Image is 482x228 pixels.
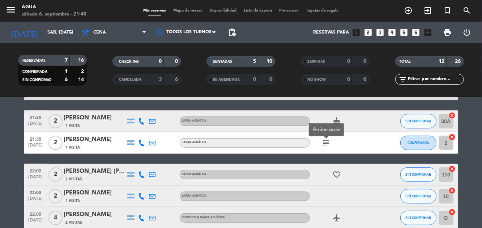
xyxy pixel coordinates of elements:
button: SIN CONFIRMAR [400,114,436,128]
span: 22:00 [27,210,45,218]
div: [PERSON_NAME] [64,135,125,144]
span: BARRA ACUÁTICA [182,141,207,144]
i: exit_to_app [423,6,432,15]
span: CHECK INS [119,60,139,63]
div: LOG OUT [457,22,477,43]
button: menu [5,4,16,18]
span: Reservas para [313,30,349,35]
i: cake [333,117,341,126]
i: [DATE] [5,25,44,40]
strong: 6 [175,77,179,82]
i: looks_two [363,28,373,37]
strong: 7 [65,58,68,63]
span: BOXES CON BARRA ACUÁTICA [182,216,225,219]
span: [DATE] [27,196,45,205]
div: [PERSON_NAME] [64,113,125,123]
strong: 5 [253,59,256,64]
i: looks_3 [375,28,385,37]
span: 2 [48,167,63,182]
i: cancel [449,165,456,172]
span: 2 [48,189,63,203]
span: 2 Visitas [66,220,82,225]
i: add_box [423,28,432,37]
span: NO SHOW [307,78,326,82]
span: CONFIRMADA [22,70,47,74]
div: [PERSON_NAME] [64,210,125,219]
i: cancel [449,187,456,194]
strong: 0 [347,77,350,82]
strong: 6 [65,77,68,82]
button: SIN CONFIRMAR [400,189,436,203]
div: sábado 6. septiembre - 21:40 [22,11,86,18]
span: CONFIRMADA [408,141,429,145]
span: Mapa de mesas [170,9,206,13]
span: 22:00 [27,166,45,175]
i: filter_list [399,75,408,84]
strong: 26 [455,59,462,64]
span: 22:00 [27,188,45,196]
i: subject [322,139,330,147]
span: SIN CONFIRMAR [22,78,51,82]
span: TOTAL [400,60,411,63]
strong: 10 [266,59,274,64]
span: Disponibilidad [206,9,240,13]
input: Filtrar por nombre... [408,75,464,83]
span: 2 Visitas [66,176,82,182]
span: SERVIDAS [307,60,325,63]
div: [PERSON_NAME] [64,188,125,198]
span: [DATE] [27,218,45,226]
span: 1 Visita [66,123,80,129]
strong: 0 [253,77,256,82]
span: SIN CONFIRMAR [405,216,431,220]
i: airplanemode_active [333,214,341,222]
span: [DATE] [27,121,45,130]
span: 2 [48,136,63,150]
i: turned_in_not [443,6,452,15]
i: add_circle_outline [404,6,413,15]
strong: 0 [347,59,350,64]
i: looks_4 [387,28,397,37]
i: cancel [449,209,456,216]
i: looks_6 [411,28,421,37]
span: CANCELADA [119,78,141,82]
span: Pre-acceso [276,9,302,13]
span: pending_actions [228,28,236,37]
strong: 0 [364,77,368,82]
strong: 2 [81,69,85,74]
strong: 0 [269,77,274,82]
button: SIN CONFIRMAR [400,167,436,182]
div: Aniversario [312,126,340,133]
i: cancel [449,112,456,119]
span: SIN CONFIRMAR [405,119,431,123]
span: 21:30 [27,113,45,121]
span: SIN CONFIRMAR [405,172,431,176]
i: cancel [449,133,456,141]
span: [DATE] [27,143,45,151]
span: RE AGENDADA [213,78,240,82]
strong: 12 [439,59,444,64]
i: menu [5,4,16,15]
span: Lista de Espera [240,9,276,13]
strong: 0 [364,59,368,64]
span: 4 [48,211,63,225]
span: RESERVADAS [22,59,46,62]
i: power_settings_new [462,28,471,37]
span: Mis reservas [140,9,170,13]
div: [PERSON_NAME] [PERSON_NAME] [64,167,125,176]
span: Tarjetas de regalo [302,9,342,13]
strong: 1 [65,69,68,74]
span: 21:30 [27,135,45,143]
strong: 16 [78,58,85,63]
strong: 0 [159,59,162,64]
span: 1 Visita [66,198,80,204]
span: SIN CONFIRMAR [405,194,431,198]
button: SIN CONFIRMAR [400,211,436,225]
span: BARRA ACUÁTICA [182,194,207,197]
i: search [462,6,471,15]
span: SENTADAS [213,60,232,63]
span: Cena [93,30,106,35]
strong: 0 [175,59,179,64]
span: BARRA ACUÁTICA [182,119,207,122]
strong: 14 [78,77,85,82]
i: looks_one [351,28,361,37]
